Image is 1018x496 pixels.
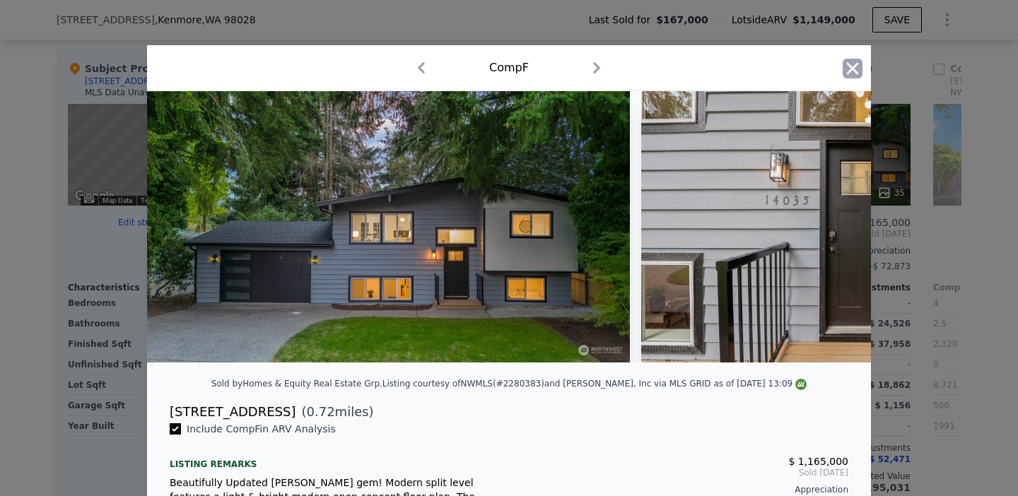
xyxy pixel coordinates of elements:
[170,402,296,422] div: [STREET_ADDRESS]
[788,456,848,467] span: $ 1,165,000
[147,91,630,362] img: Property Img
[520,467,848,478] span: Sold [DATE]
[211,379,382,389] div: Sold by Homes & Equity Real Estate Grp .
[382,379,807,389] div: Listing courtesy of NWMLS (#2280383) and [PERSON_NAME], Inc via MLS GRID as of [DATE] 13:09
[795,379,807,390] img: NWMLS Logo
[181,423,341,435] span: Include Comp F in ARV Analysis
[520,484,848,495] div: Appreciation
[170,447,498,470] div: Listing remarks
[489,59,529,76] div: Comp F
[296,402,373,422] span: ( miles)
[307,404,335,419] span: 0.72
